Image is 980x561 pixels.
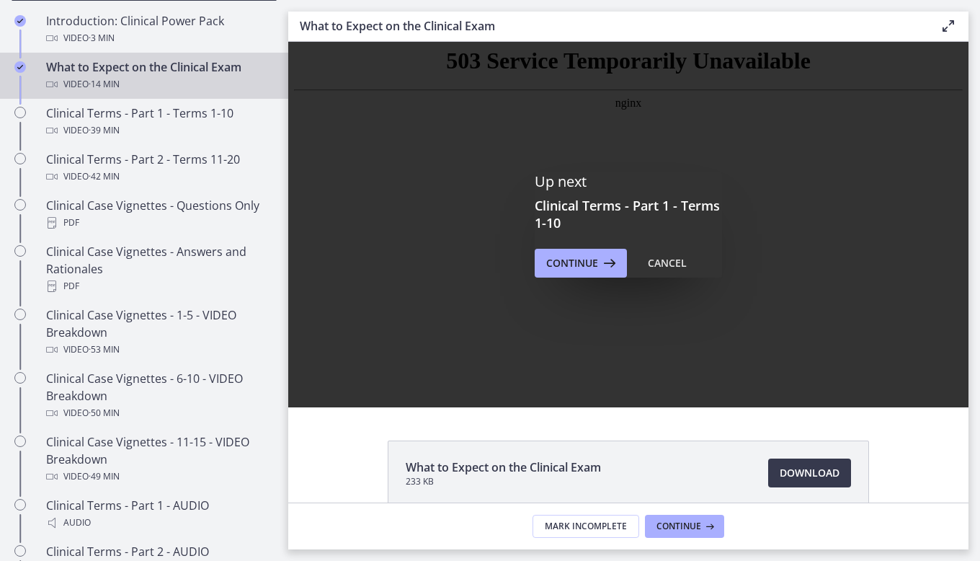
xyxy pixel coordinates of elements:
span: Continue [656,521,701,532]
div: Clinical Case Vignettes - 11-15 - VIDEO Breakdown [46,433,271,485]
div: Introduction: Clinical Power Pack [46,12,271,47]
div: Clinical Case Vignettes - Questions Only [46,197,271,231]
span: · 3 min [89,30,115,47]
div: Clinical Case Vignettes - Answers and Rationales [46,243,271,295]
span: · 50 min [89,405,120,422]
div: Video [46,341,271,358]
h3: Clinical Terms - Part 1 - Terms 1-10 [535,197,722,231]
button: Mark Incomplete [533,515,639,538]
span: · 39 min [89,122,120,139]
i: Completed [14,15,26,27]
span: Download [780,464,839,482]
span: 233 KB [406,476,601,487]
h3: What to Expect on the Clinical Exam [300,17,917,35]
button: Continue [645,515,724,538]
p: Up next [535,172,722,191]
div: Video [46,30,271,47]
div: Audio [46,514,271,531]
a: Download [768,459,851,487]
h1: 503 Service Temporarily Unavailable [6,6,674,32]
button: Cancel [636,249,698,278]
div: What to Expect on the Clinical Exam [46,58,271,93]
div: Video [46,122,271,139]
div: PDF [46,214,271,231]
div: Clinical Case Vignettes - 6-10 - VIDEO Breakdown [46,370,271,422]
span: · 53 min [89,341,120,358]
span: What to Expect on the Clinical Exam [406,459,601,476]
center: nginx [6,55,674,68]
div: Video [46,405,271,422]
span: · 14 min [89,76,120,93]
span: Continue [546,255,598,272]
span: · 49 min [89,468,120,485]
div: Clinical Terms - Part 1 - AUDIO [46,497,271,531]
div: Clinical Case Vignettes - 1-5 - VIDEO Breakdown [46,306,271,358]
span: Mark Incomplete [545,521,627,532]
div: Clinical Terms - Part 1 - Terms 1-10 [46,105,271,139]
div: Clinical Terms - Part 2 - Terms 11-20 [46,151,271,185]
div: PDF [46,278,271,295]
div: Cancel [648,255,687,272]
span: · 42 min [89,168,120,185]
button: Continue [535,249,627,278]
div: Video [46,168,271,185]
i: Completed [14,61,26,73]
div: Video [46,76,271,93]
div: Video [46,468,271,485]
